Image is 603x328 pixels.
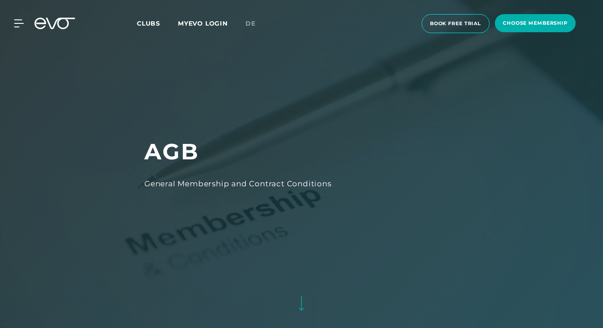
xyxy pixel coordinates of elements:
[144,137,459,166] h1: AGB
[430,20,481,27] span: book free trial
[137,19,178,27] a: Clubs
[492,14,578,33] a: choose membership
[144,177,459,191] div: General Membership and Contract Conditions
[137,19,160,27] span: Clubs
[178,19,228,27] a: MYEVO LOGIN
[245,19,256,27] span: de
[419,14,492,33] a: book free trial
[503,19,568,27] span: choose membership
[245,19,266,29] a: de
